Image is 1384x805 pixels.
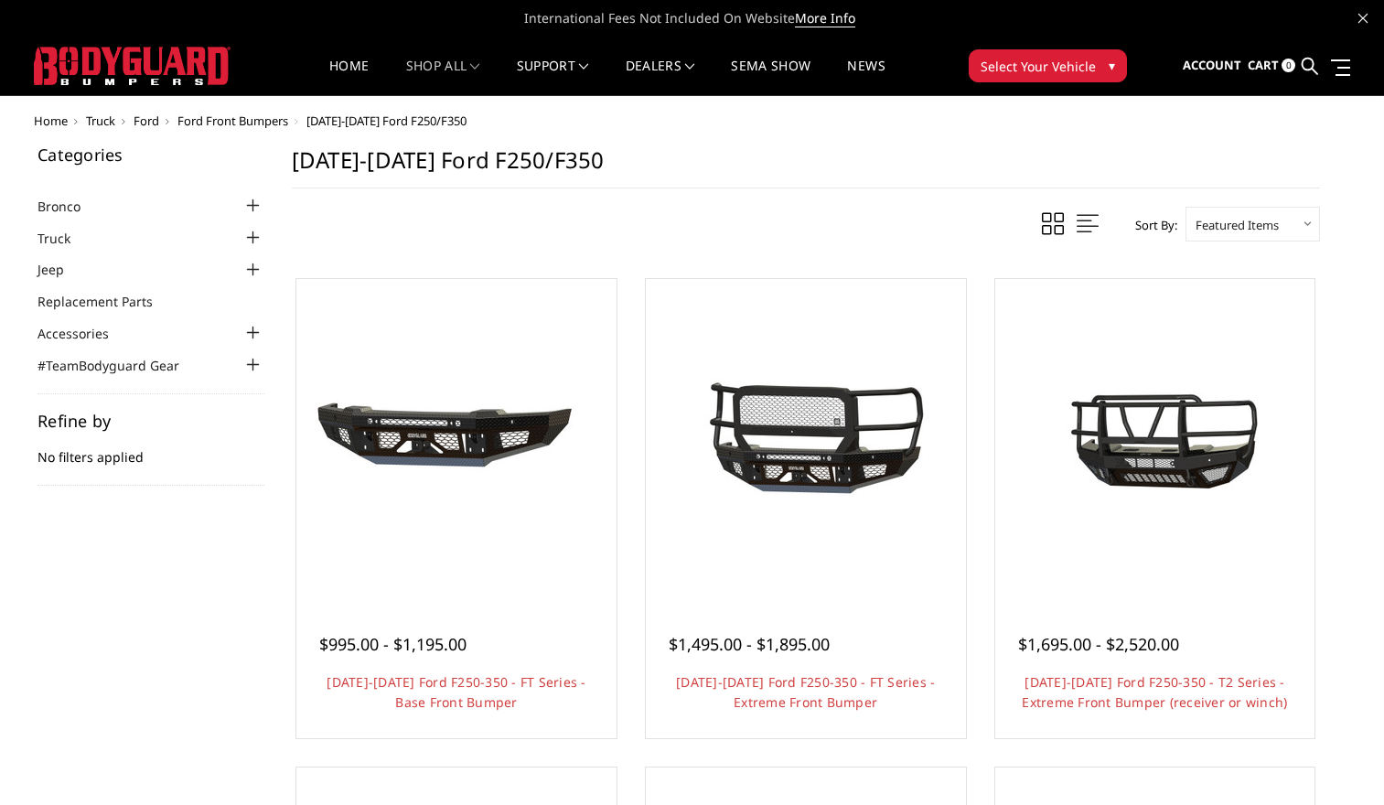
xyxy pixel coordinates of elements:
button: Select Your Vehicle [969,49,1127,82]
a: [DATE]-[DATE] Ford F250-350 - FT Series - Extreme Front Bumper [676,673,935,711]
span: $1,695.00 - $2,520.00 [1018,633,1179,655]
span: $995.00 - $1,195.00 [319,633,467,655]
h1: [DATE]-[DATE] Ford F250/F350 [292,146,1320,188]
span: ▾ [1109,56,1115,75]
a: [DATE]-[DATE] Ford F250-350 - FT Series - Base Front Bumper [327,673,585,711]
a: #TeamBodyguard Gear [38,356,202,375]
a: Support [517,59,589,95]
a: Account [1183,41,1241,91]
a: [DATE]-[DATE] Ford F250-350 - T2 Series - Extreme Front Bumper (receiver or winch) [1022,673,1287,711]
h5: Refine by [38,413,264,429]
a: 2023-2026 Ford F250-350 - T2 Series - Extreme Front Bumper (receiver or winch) 2023-2026 Ford F25... [1000,284,1311,595]
a: Accessories [38,324,132,343]
span: 0 [1282,59,1295,72]
span: Account [1183,57,1241,73]
a: Truck [86,113,115,129]
a: Dealers [626,59,695,95]
img: 2023-2025 Ford F250-350 - FT Series - Base Front Bumper [310,370,603,508]
a: Truck [38,229,93,248]
a: 2023-2026 Ford F250-350 - FT Series - Extreme Front Bumper 2023-2026 Ford F250-350 - FT Series - ... [650,284,961,595]
a: shop all [406,59,480,95]
img: BODYGUARD BUMPERS [34,47,231,85]
span: Cart [1248,57,1279,73]
a: Jeep [38,260,87,279]
a: Ford [134,113,159,129]
a: Home [329,59,369,95]
img: 2023-2026 Ford F250-350 - T2 Series - Extreme Front Bumper (receiver or winch) [1008,357,1301,521]
a: News [847,59,885,95]
a: Bronco [38,197,103,216]
a: Ford Front Bumpers [177,113,288,129]
a: Home [34,113,68,129]
a: More Info [795,9,855,27]
a: Cart 0 [1248,41,1295,91]
a: SEMA Show [731,59,810,95]
div: No filters applied [38,413,264,486]
a: Replacement Parts [38,292,176,311]
label: Sort By: [1125,211,1177,239]
span: [DATE]-[DATE] Ford F250/F350 [306,113,467,129]
h5: Categories [38,146,264,163]
span: Select Your Vehicle [981,57,1096,76]
span: $1,495.00 - $1,895.00 [669,633,830,655]
a: 2023-2025 Ford F250-350 - FT Series - Base Front Bumper [301,284,612,595]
